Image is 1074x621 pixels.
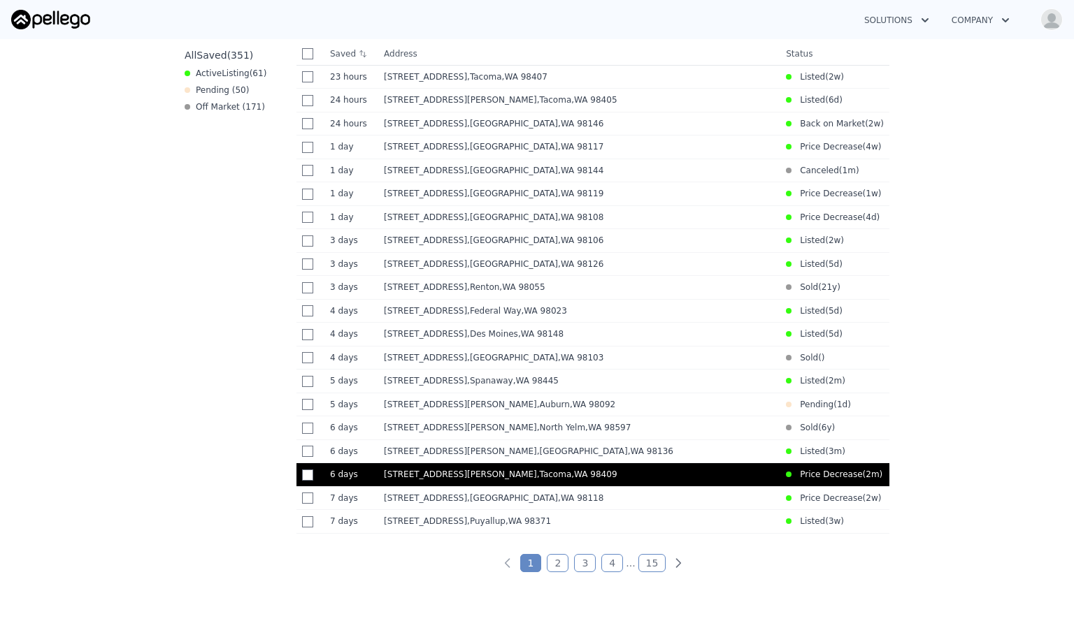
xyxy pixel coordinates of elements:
[330,94,373,105] time: 2025-09-01 20:45
[185,48,253,62] div: All ( 351 )
[558,493,603,503] span: , WA 98118
[868,118,880,129] time: 2025-08-23 00:07
[792,305,829,316] span: Listed (
[330,118,373,129] time: 2025-09-01 20:26
[866,469,879,480] time: 2025-07-12 18:38
[856,165,859,176] span: )
[378,43,780,66] th: Address
[880,118,884,129] span: )
[499,282,545,292] span: , WA 98055
[792,71,829,82] span: Listed (
[558,189,603,198] span: , WA 98119
[384,119,467,129] span: [STREET_ADDRESS]
[839,328,843,339] span: )
[558,235,603,245] span: , WA 98106
[547,554,568,572] a: Page 2
[222,68,250,78] span: Listing
[467,282,551,292] span: , Renton
[384,72,467,82] span: [STREET_ADDRESS]
[626,557,635,569] a: Jump forward
[792,399,837,410] span: Pending (
[330,375,373,386] time: 2025-08-28 17:32
[522,306,567,316] span: , WA 98023
[585,423,631,432] span: , WA 98597
[196,50,227,61] span: Saved
[384,166,467,175] span: [STREET_ADDRESS]
[792,235,829,246] span: Listed (
[467,259,609,269] span: , [GEOGRAPHIC_DATA]
[467,376,564,386] span: , Spanaway
[384,353,467,363] span: [STREET_ADDRESS]
[792,165,842,176] span: Canceled (
[558,119,603,129] span: , WA 98146
[940,8,1021,33] button: Company
[847,399,851,410] span: )
[467,516,557,526] span: , Puyallup
[671,556,685,570] a: Next page
[467,119,609,129] span: , [GEOGRAPHIC_DATA]
[11,10,90,29] img: Pellego
[840,71,844,82] span: )
[558,166,603,175] span: , WA 98144
[866,212,876,223] time: 2025-08-29 14:22
[571,469,617,479] span: , WA 98409
[792,282,822,293] span: Sold (
[384,235,467,245] span: [STREET_ADDRESS]
[839,305,843,316] span: )
[601,554,623,572] a: Page 4
[574,554,596,572] a: Page 3
[880,469,883,480] span: )
[467,166,609,175] span: , [GEOGRAPHIC_DATA]
[843,165,856,176] time: 2025-07-31 18:03
[829,375,842,386] time: 2025-07-11 19:42
[330,141,373,152] time: 2025-09-01 20:10
[185,85,249,96] div: Pending ( 50 )
[330,352,373,363] time: 2025-08-29 22:36
[571,95,617,105] span: , WA 98405
[467,235,609,245] span: , [GEOGRAPHIC_DATA]
[384,189,467,198] span: [STREET_ADDRESS]
[792,258,829,270] span: Listed (
[330,282,373,293] time: 2025-08-30 19:27
[384,516,467,526] span: [STREET_ADDRESS]
[822,422,832,433] time: 2020-02-07 00:00
[384,282,467,292] span: [STREET_ADDRESS]
[506,516,551,526] span: , WA 98371
[384,306,467,316] span: [STREET_ADDRESS]
[829,305,839,316] time: 2025-08-29 00:00
[792,94,829,105] span: Listed (
[792,328,829,339] span: Listed (
[467,212,609,222] span: , [GEOGRAPHIC_DATA]
[558,259,603,269] span: , WA 98126
[792,469,866,480] span: Price Decrease (
[829,94,839,105] time: 2025-08-27 18:56
[822,352,825,363] span: )
[558,212,603,222] span: , WA 98108
[330,516,373,527] time: 2025-08-27 04:47
[330,212,373,223] time: 2025-09-01 19:06
[330,188,373,199] time: 2025-09-01 19:41
[330,328,373,339] time: 2025-08-30 00:18
[842,446,845,457] span: )
[330,422,373,433] time: 2025-08-28 06:16
[638,554,666,572] a: Page 15
[537,423,637,432] span: , North Yelm
[877,212,880,223] span: )
[878,141,882,152] span: )
[792,446,829,457] span: Listed (
[330,469,373,480] time: 2025-08-27 19:50
[330,305,373,316] time: 2025-08-30 00:22
[829,258,839,270] time: 2025-08-28 23:33
[570,400,615,409] span: , WA 98092
[330,446,373,457] time: 2025-08-27 20:52
[866,492,878,504] time: 2025-08-21 17:49
[829,328,839,339] time: 2025-08-29 00:00
[502,72,547,82] span: , WA 98407
[792,118,868,129] span: Back on Market (
[878,492,882,504] span: )
[330,492,373,504] time: 2025-08-27 04:59
[330,71,373,82] time: 2025-09-01 21:05
[384,376,467,386] span: [STREET_ADDRESS]
[537,95,623,105] span: , Tacoma
[837,282,840,293] span: )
